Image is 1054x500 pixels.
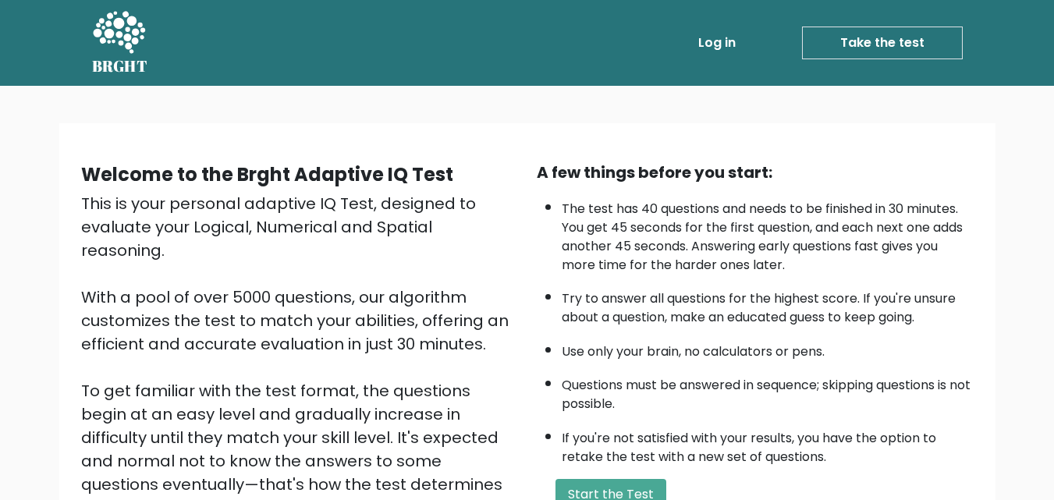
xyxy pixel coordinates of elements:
li: If you're not satisfied with your results, you have the option to retake the test with a new set ... [562,421,974,466]
b: Welcome to the Brght Adaptive IQ Test [81,161,453,187]
li: The test has 40 questions and needs to be finished in 30 minutes. You get 45 seconds for the firs... [562,192,974,275]
li: Questions must be answered in sequence; skipping questions is not possible. [562,368,974,413]
h5: BRGHT [92,57,148,76]
li: Try to answer all questions for the highest score. If you're unsure about a question, make an edu... [562,282,974,327]
a: BRGHT [92,6,148,80]
div: A few things before you start: [537,161,974,184]
li: Use only your brain, no calculators or pens. [562,335,974,361]
a: Log in [692,27,742,59]
a: Take the test [802,27,963,59]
